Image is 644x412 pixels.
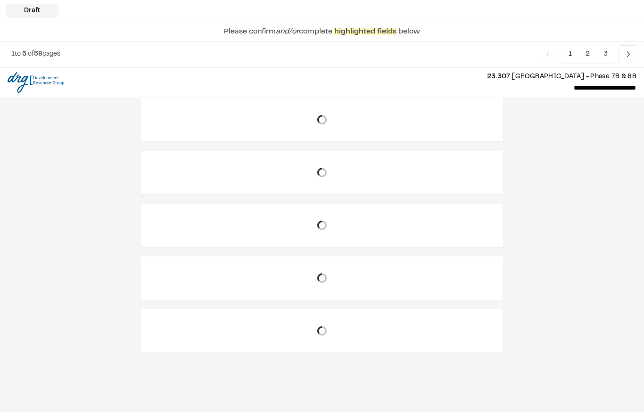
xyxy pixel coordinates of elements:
[276,28,299,35] span: and/or
[224,26,420,37] p: Please confirm complete below
[596,45,615,63] span: 3
[487,74,510,80] span: 23.307
[22,51,26,57] span: 5
[72,72,636,82] p: [GEOGRAPHIC_DATA] - Phase 7B & 8B
[6,4,58,18] div: Draft
[561,45,579,63] span: 1
[11,51,15,57] span: 1
[578,45,597,63] span: 2
[34,51,42,57] span: 59
[538,45,638,63] nav: Navigation
[8,72,64,93] img: file
[11,49,60,59] p: to of pages
[334,28,396,35] span: highlighted fields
